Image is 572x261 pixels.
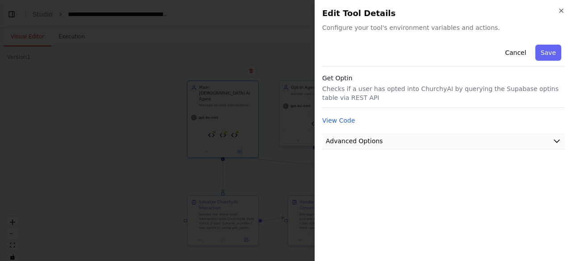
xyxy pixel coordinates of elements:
[322,74,565,83] h3: Get Optin
[500,45,531,61] button: Cancel
[322,23,565,32] span: Configure your tool's environment variables and actions.
[322,116,355,125] button: View Code
[535,45,561,61] button: Save
[326,137,383,145] span: Advanced Options
[322,133,565,149] button: Advanced Options
[322,7,565,20] h2: Edit Tool Details
[322,84,565,102] p: Checks if a user has opted into ChurchyAI by querying the Supabase optins table via REST API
